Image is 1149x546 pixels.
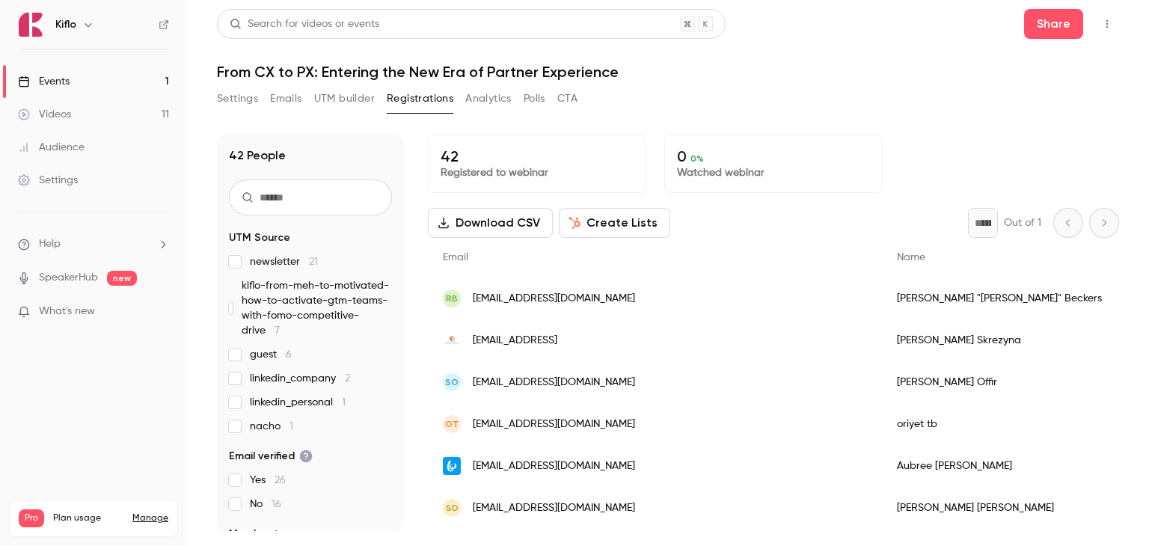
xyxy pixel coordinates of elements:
li: help-dropdown-opener [18,236,169,252]
img: bandwidth.com [443,457,461,475]
div: [PERSON_NAME] [PERSON_NAME] [882,487,1117,529]
button: Analytics [465,87,512,111]
span: 1 [342,397,346,408]
button: Settings [217,87,258,111]
span: [EMAIL_ADDRESS][DOMAIN_NAME] [473,458,635,474]
div: Settings [18,173,78,188]
a: SpeakerHub [39,270,98,286]
h1: 42 People [229,147,286,165]
h1: From CX to PX: Entering the New Era of Partner Experience [217,63,1119,81]
p: 42 [441,147,634,165]
span: Yes [250,473,286,488]
button: Download CSV [428,208,553,238]
span: kiflo-from-meh-to-motivated-how-to-activate-gtm-teams-with-fomo-competitive-drive [242,278,392,338]
button: Share [1024,9,1083,39]
span: linkedin_company [250,371,350,386]
div: oriyet tb [882,403,1117,445]
span: 6 [286,349,292,360]
span: Email verified [229,449,313,464]
h6: Kiflo [55,17,76,32]
span: Plan usage [53,512,123,524]
span: [EMAIL_ADDRESS] [473,333,557,349]
span: UTM Source [229,230,290,245]
span: 26 [275,475,286,485]
span: nacho [250,419,293,434]
div: Videos [18,107,71,122]
span: SO [445,375,459,389]
div: Search for videos or events [230,16,379,32]
button: Emails [270,87,301,111]
span: Email [443,252,468,263]
span: guest [250,347,292,362]
div: Audience [18,140,85,155]
span: What's new [39,304,95,319]
span: 0 % [690,153,704,164]
span: RB [446,292,458,305]
div: [PERSON_NAME] Skrezyna [882,319,1117,361]
span: Name [897,252,925,263]
button: Create Lists [559,208,670,238]
span: No [250,497,281,512]
p: 0 [677,147,870,165]
span: [EMAIL_ADDRESS][DOMAIN_NAME] [473,500,635,516]
div: Aubree [PERSON_NAME] [882,445,1117,487]
button: CTA [557,87,577,111]
span: new [107,271,137,286]
span: [EMAIL_ADDRESS][DOMAIN_NAME] [473,417,635,432]
span: SD [446,501,459,515]
img: Kiflo [19,13,43,37]
span: Member type [229,527,298,542]
span: 2 [345,373,350,384]
span: linkedin_personal [250,395,346,410]
span: Pro [19,509,44,527]
img: runconnective.ai [443,331,461,349]
a: Manage [132,512,168,524]
div: Events [18,74,70,89]
div: [PERSON_NAME] Offir [882,361,1117,403]
iframe: Noticeable Trigger [151,305,169,319]
p: Registered to webinar [441,165,634,180]
span: [EMAIL_ADDRESS][DOMAIN_NAME] [473,291,635,307]
span: 16 [272,499,281,509]
span: ot [445,417,459,431]
p: Out of 1 [1004,215,1041,230]
p: Watched webinar [677,165,870,180]
span: [EMAIL_ADDRESS][DOMAIN_NAME] [473,375,635,390]
span: newsletter [250,254,318,269]
span: 7 [275,325,280,336]
span: Help [39,236,61,252]
button: Polls [524,87,545,111]
span: 21 [309,257,318,267]
div: [PERSON_NAME] "[PERSON_NAME]" Beckers [882,277,1117,319]
button: Registrations [387,87,453,111]
span: 1 [289,421,293,432]
button: UTM builder [314,87,375,111]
